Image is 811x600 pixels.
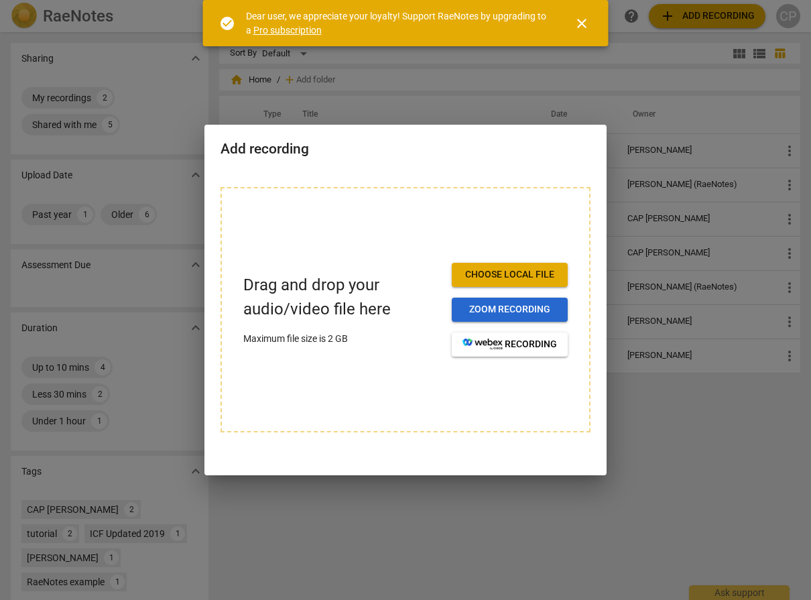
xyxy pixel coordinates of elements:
p: Maximum file size is 2 GB [243,332,441,346]
span: Zoom recording [462,303,557,316]
h2: Add recording [221,141,590,158]
span: close [574,15,590,32]
button: Choose local file [452,263,568,287]
p: Drag and drop your audio/video file here [243,274,441,320]
span: recording [462,338,557,351]
span: check_circle [219,15,235,32]
span: Choose local file [462,268,557,282]
div: Dear user, we appreciate your loyalty! Support RaeNotes by upgrading to a [246,9,550,37]
a: Pro subscription [253,25,322,36]
button: recording [452,333,568,357]
button: Zoom recording [452,298,568,322]
button: Close [566,7,598,40]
